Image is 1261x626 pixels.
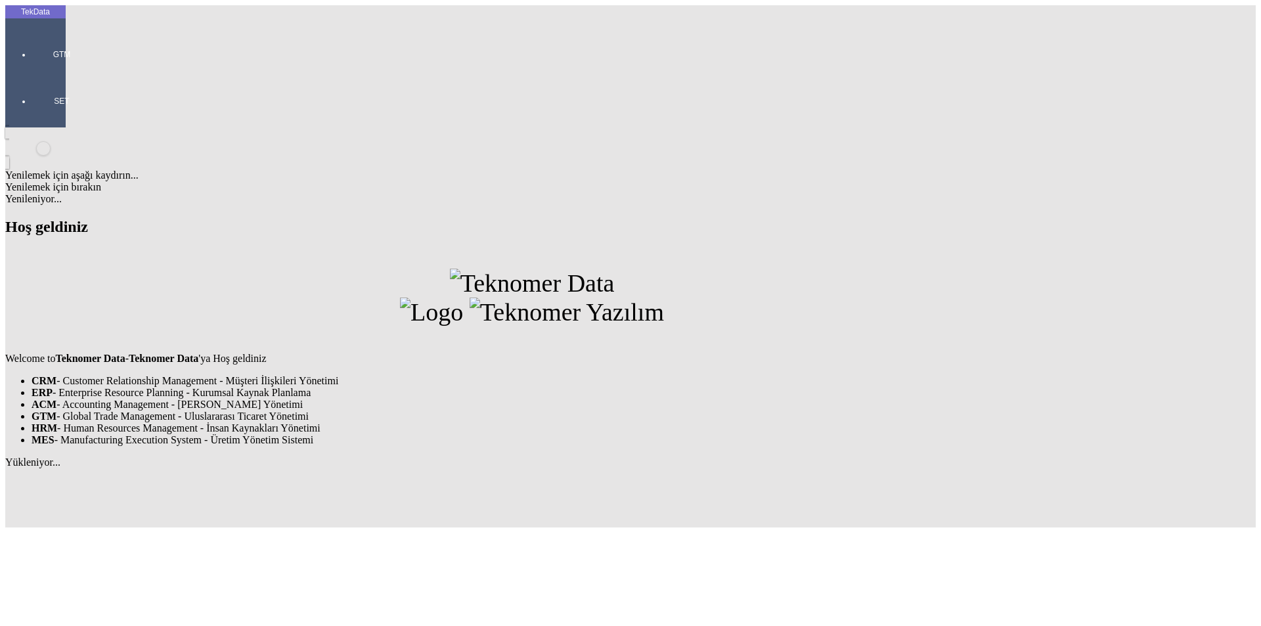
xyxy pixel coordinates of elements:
[32,411,1059,422] li: - Global Trade Management - Uluslararası Ticaret Yönetimi
[5,7,66,17] div: TekData
[32,422,1059,434] li: - Human Resources Management - İnsan Kaynakları Yönetimi
[32,399,1059,411] li: - Accounting Management - [PERSON_NAME] Yönetimi
[32,399,56,410] strong: ACM
[55,353,125,364] strong: Teknomer Data
[400,298,463,326] img: Logo
[470,298,664,326] img: Teknomer Yazılım
[450,269,615,298] img: Teknomer Data
[32,387,1059,399] li: - Enterprise Resource Planning - Kurumsal Kaynak Planlama
[32,434,1059,446] li: - Manufacturing Execution System - Üretim Yönetim Sistemi
[129,353,198,364] strong: Teknomer Data
[32,375,1059,387] li: - Customer Relationship Management - Müşteri İlişkileri Yönetimi
[42,96,81,106] span: SET
[42,49,81,60] span: GTM
[5,353,1059,365] p: Welcome to - 'ya Hoş geldiniz
[5,193,1059,205] div: Yenileniyor...
[5,181,1059,193] div: Yenilemek için bırakın
[5,218,1059,236] h2: Hoş geldiniz
[5,169,1059,181] div: Yenilemek için aşağı kaydırın...
[32,434,55,445] strong: MES
[32,422,57,434] strong: HRM
[32,411,56,422] strong: GTM
[32,375,56,386] strong: CRM
[5,457,1059,468] div: Yükleniyor...
[32,387,53,398] strong: ERP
